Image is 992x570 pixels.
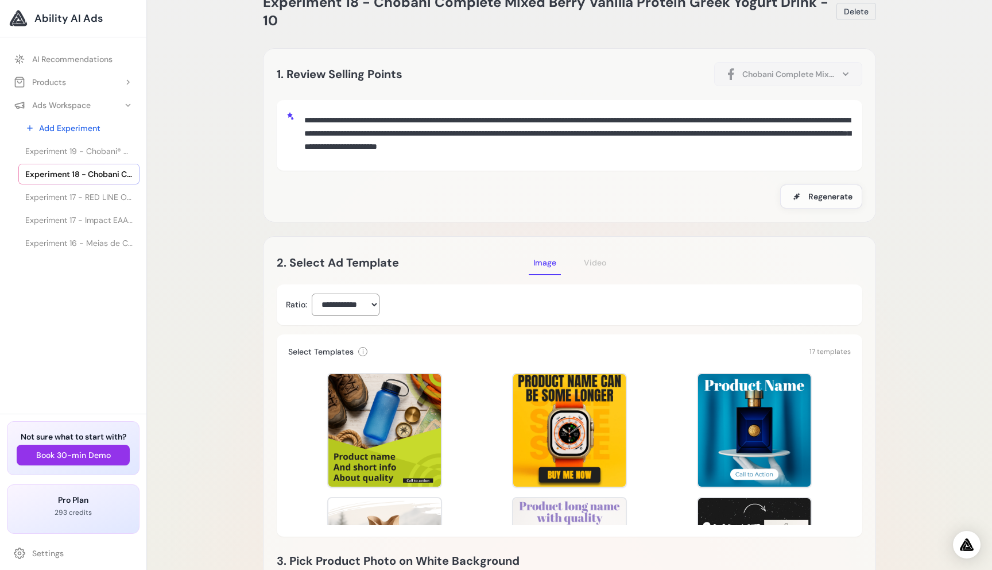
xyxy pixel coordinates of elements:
span: Regenerate [808,191,852,202]
h3: Select Templates [288,346,354,357]
span: Video [584,257,606,268]
button: Image [529,250,561,275]
span: Image [533,257,556,268]
span: Experiment 16 - Meias de Corrida Move Club da MP (1 un.) - Laranja | MYPROTEIN™ [25,237,133,249]
button: Chobani Complete Mixed Berry Vanilla Protein Greek Yogurt Drink - 10 [714,62,862,86]
div: Products [14,76,66,88]
span: Experiment 17 - Impact EAA Tablets | MYPROTEIN™ [25,214,133,226]
a: AI Recommendations [7,49,139,70]
h2: 2. Select Ad Template [277,253,529,272]
span: Experiment 17 - RED LINE OIL Óleo de Motor 5W30 API SN+ PROFESSIONAL-SERIES - 0,946... [25,191,133,203]
button: Delete [836,3,876,20]
button: Ads Workspace [7,95,139,115]
span: Experiment 18 - Chobani Complete Mixed Berry Vanilla Protein Greek Yogurt Drink - 10 [25,168,133,180]
a: Experiment 17 - RED LINE OIL Óleo de Motor 5W30 API SN+ PROFESSIONAL-SERIES - 0,946... [18,187,139,207]
h3: Pro Plan [17,494,130,506]
h2: 3. Pick Product Photo on White Background [277,552,862,570]
span: Chobani Complete Mixed Berry Vanilla Protein Greek Yogurt Drink - 10 [742,68,834,80]
a: Experiment 17 - Impact EAA Tablets | MYPROTEIN™ [18,210,139,230]
a: Ability AI Ads [9,9,137,28]
label: Ratio: [286,299,307,310]
a: Add Experiment [18,118,139,138]
span: Ability AI Ads [34,10,103,26]
span: 17 templates [809,347,851,356]
h2: 1. Review Selling Points [277,65,402,83]
a: Experiment 16 - Meias de Corrida Move Club da MP (1 un.) - Laranja | MYPROTEIN™ [18,233,139,253]
div: Ads Workspace [14,99,91,111]
a: Experiment 18 - Chobani Complete Mixed Berry Vanilla Protein Greek Yogurt Drink - 10 [18,164,139,184]
button: Regenerate [780,184,862,209]
span: i [362,347,364,356]
span: Experiment 19 - Chobani® Complete Advanced Protein Greek Yogurt Drink - Sabor [25,145,133,157]
div: Open Intercom Messenger [953,531,981,559]
button: Products [7,72,139,93]
p: 293 credits [17,508,130,517]
h3: Not sure what to start with? [17,431,130,442]
button: Video [579,250,611,275]
span: Delete [844,6,869,17]
a: Settings [7,543,139,564]
button: Book 30-min Demo [17,445,130,465]
a: Experiment 19 - Chobani® Complete Advanced Protein Greek Yogurt Drink - Sabor [18,141,139,161]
